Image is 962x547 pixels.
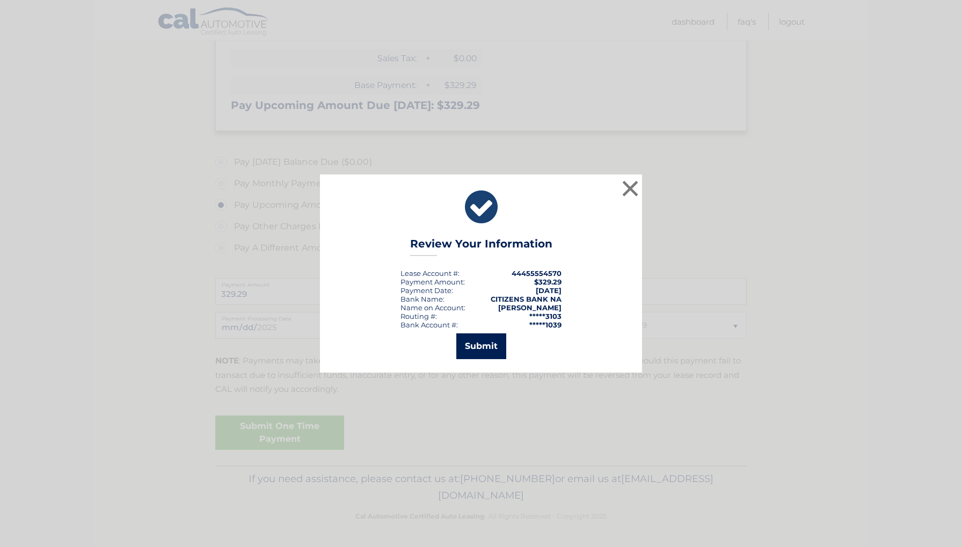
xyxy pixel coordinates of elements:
[456,333,506,359] button: Submit
[400,286,451,295] span: Payment Date
[534,278,562,286] span: $329.29
[400,295,444,303] div: Bank Name:
[410,237,552,256] h3: Review Your Information
[512,269,562,278] strong: 44455554570
[536,286,562,295] span: [DATE]
[400,312,437,320] div: Routing #:
[400,303,465,312] div: Name on Account:
[400,286,453,295] div: :
[491,295,562,303] strong: CITIZENS BANK NA
[620,178,641,199] button: ×
[400,269,460,278] div: Lease Account #:
[400,320,458,329] div: Bank Account #:
[400,278,465,286] div: Payment Amount:
[498,303,562,312] strong: [PERSON_NAME]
